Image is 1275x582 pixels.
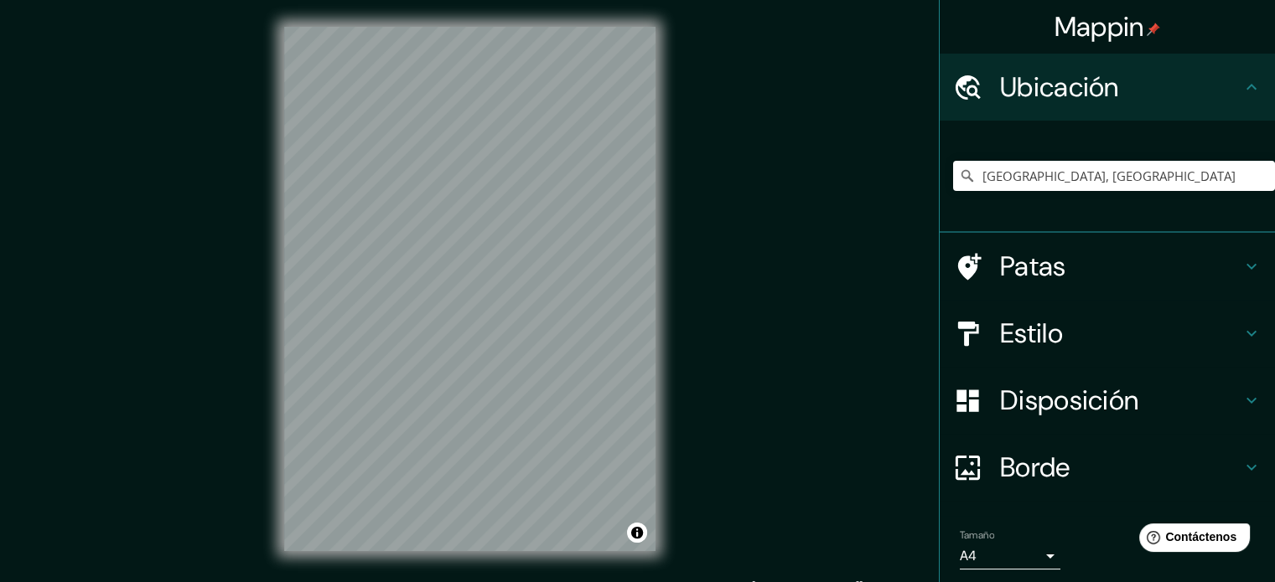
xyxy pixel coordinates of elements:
[940,300,1275,367] div: Estilo
[1000,249,1066,284] font: Patas
[960,543,1060,569] div: A4
[1055,9,1144,44] font: Mappin
[1126,517,1257,564] iframe: Lanzador de widgets de ayuda
[960,547,977,564] font: A4
[1147,23,1160,36] img: pin-icon.png
[1000,316,1063,351] font: Estilo
[284,27,656,551] canvas: Mapa
[960,528,994,542] font: Tamaño
[940,367,1275,434] div: Disposición
[627,523,647,543] button: Activar o desactivar atribución
[953,161,1275,191] input: Elige tu ciudad o zona
[940,233,1275,300] div: Patas
[1000,70,1119,105] font: Ubicación
[940,434,1275,501] div: Borde
[1000,450,1070,485] font: Borde
[1000,383,1138,418] font: Disposición
[940,54,1275,121] div: Ubicación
